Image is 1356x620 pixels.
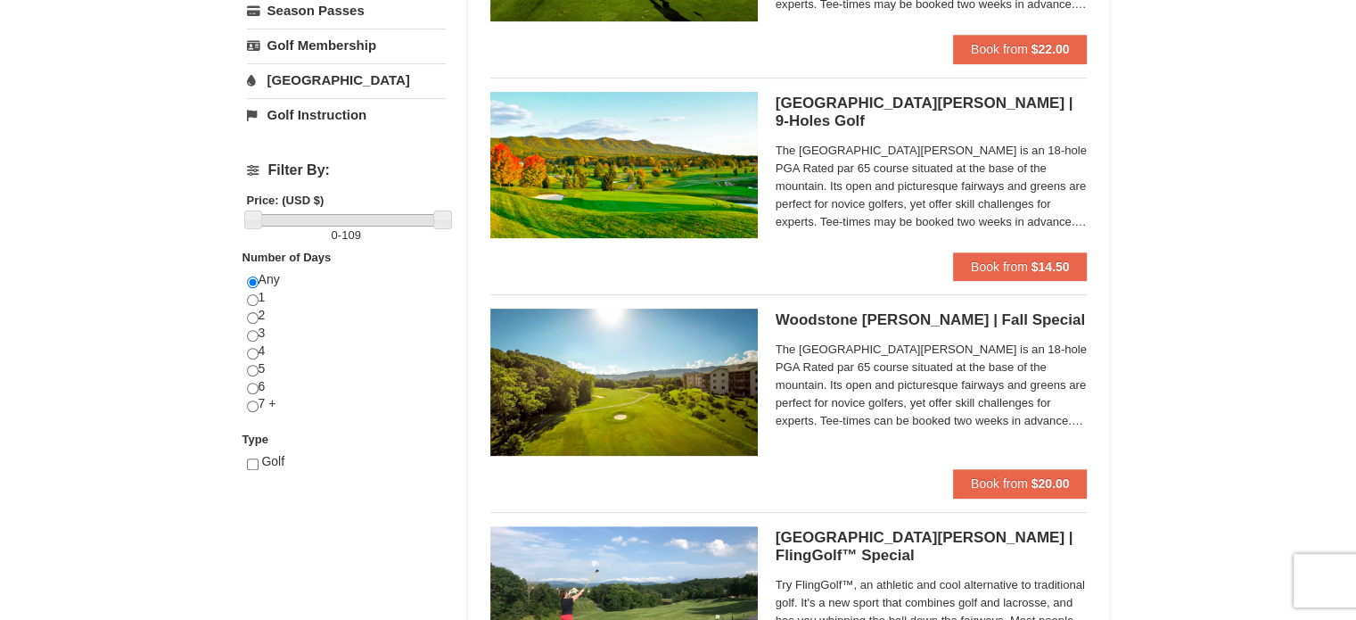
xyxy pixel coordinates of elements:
button: Book from $20.00 [953,469,1088,498]
strong: Type [242,433,268,446]
label: - [247,227,446,244]
h5: [GEOGRAPHIC_DATA][PERSON_NAME] | 9-Holes Golf [776,95,1088,130]
span: Book from [971,42,1028,56]
strong: Number of Days [242,251,332,264]
h5: Woodstone [PERSON_NAME] | Fall Special [776,311,1088,329]
a: [GEOGRAPHIC_DATA] [247,63,446,96]
span: The [GEOGRAPHIC_DATA][PERSON_NAME] is an 18-hole PGA Rated par 65 course situated at the base of ... [776,341,1088,430]
strong: $22.00 [1031,42,1070,56]
img: 6619859-87-49ad91d4.jpg [490,92,758,238]
h4: Filter By: [247,162,446,178]
strong: $20.00 [1031,476,1070,491]
span: 0 [332,228,338,242]
button: Book from $14.50 [953,252,1088,281]
span: Book from [971,476,1028,491]
button: Book from $22.00 [953,35,1088,63]
a: Golf Membership [247,29,446,62]
div: Any 1 2 3 4 5 6 7 + [247,271,446,431]
span: Golf [261,454,284,468]
a: Golf Instruction [247,98,446,131]
strong: $14.50 [1031,260,1070,274]
strong: Price: (USD $) [247,194,325,207]
span: 109 [341,228,361,242]
span: The [GEOGRAPHIC_DATA][PERSON_NAME] is an 18-hole PGA Rated par 65 course situated at the base of ... [776,142,1088,231]
span: Book from [971,260,1028,274]
h5: [GEOGRAPHIC_DATA][PERSON_NAME] | FlingGolf™ Special [776,529,1088,565]
img: #5 @ Woodstone Meadows GC [490,309,758,455]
